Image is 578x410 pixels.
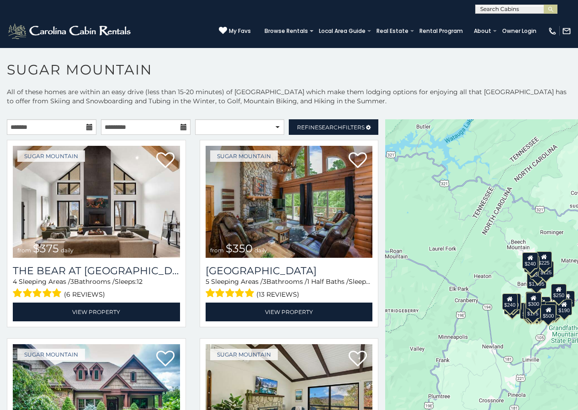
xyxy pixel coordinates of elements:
[13,277,17,286] span: 4
[523,303,539,319] div: $155
[17,247,31,254] span: from
[525,302,541,319] div: $175
[17,150,85,162] a: Sugar Mountain
[556,299,572,315] div: $190
[206,277,209,286] span: 5
[7,22,133,40] img: White-1-2.png
[210,247,224,254] span: from
[219,27,251,36] a: My Favs
[13,265,180,277] a: The Bear At [GEOGRAPHIC_DATA]
[17,349,85,360] a: Sugar Mountain
[156,350,175,369] a: Add to favorites
[206,265,373,277] h3: Grouse Moor Lodge
[538,261,554,277] div: $125
[13,277,180,300] div: Sleeping Areas / Bathrooms / Sleeps:
[33,242,59,255] span: $375
[562,27,571,36] img: mail-regular-white.png
[137,277,143,286] span: 12
[229,27,251,35] span: My Favs
[289,119,378,135] a: RefineSearchFilters
[314,25,370,37] a: Local Area Guide
[206,265,373,277] a: [GEOGRAPHIC_DATA]
[226,242,253,255] span: $350
[206,277,373,300] div: Sleeping Areas / Bathrooms / Sleeps:
[206,146,373,258] a: Grouse Moor Lodge from $350 daily
[13,146,180,258] img: The Bear At Sugar Mountain
[415,25,467,37] a: Rental Program
[498,25,541,37] a: Owner Login
[210,150,278,162] a: Sugar Mountain
[469,25,496,37] a: About
[256,288,299,300] span: (13 reviews)
[318,124,342,131] span: Search
[522,252,538,269] div: $240
[263,277,266,286] span: 3
[206,146,373,258] img: Grouse Moor Lodge
[527,272,547,289] div: $1,095
[541,304,556,321] div: $500
[64,288,105,300] span: (6 reviews)
[156,151,175,170] a: Add to favorites
[536,251,551,268] div: $225
[210,349,278,360] a: Sugar Mountain
[526,293,541,309] div: $300
[372,25,413,37] a: Real Estate
[70,277,74,286] span: 3
[502,293,518,310] div: $240
[349,151,367,170] a: Add to favorites
[548,27,557,36] img: phone-regular-white.png
[559,291,575,307] div: $155
[307,277,349,286] span: 1 Half Baths /
[297,124,365,131] span: Refine Filters
[535,297,551,313] div: $200
[349,350,367,369] a: Add to favorites
[255,247,267,254] span: daily
[13,265,180,277] h3: The Bear At Sugar Mountain
[61,247,74,254] span: daily
[260,25,313,37] a: Browse Rentals
[206,303,373,321] a: View Property
[545,302,561,318] div: $195
[13,146,180,258] a: The Bear At Sugar Mountain from $375 daily
[551,284,567,300] div: $250
[371,277,376,286] span: 12
[525,292,541,308] div: $190
[13,303,180,321] a: View Property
